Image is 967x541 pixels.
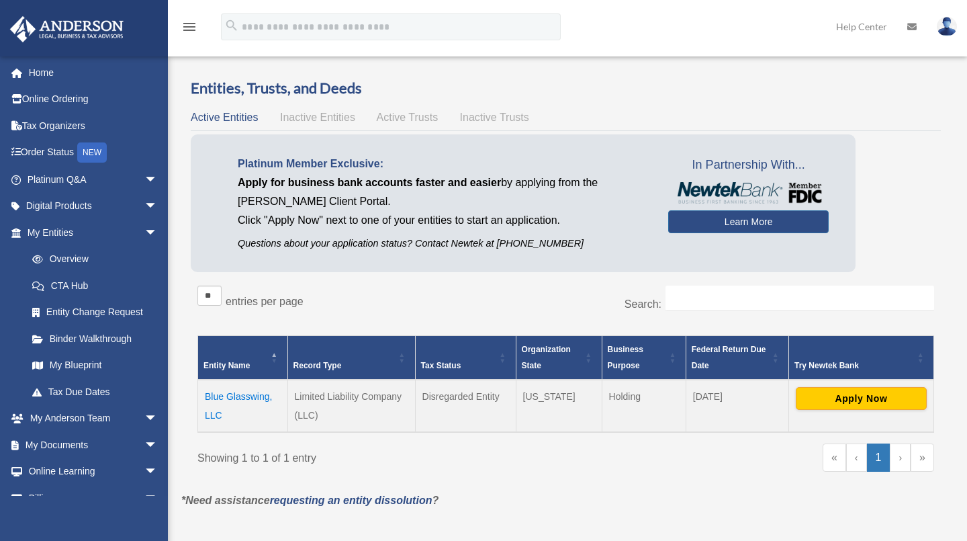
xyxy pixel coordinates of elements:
[867,444,890,472] a: 1
[287,335,415,380] th: Record Type: Activate to sort
[19,352,171,379] a: My Blueprint
[238,235,648,252] p: Questions about your application status? Contact Newtek at [PHONE_NUMBER]
[6,16,128,42] img: Anderson Advisors Platinum Portal
[287,380,415,432] td: Limited Liability Company (LLC)
[415,380,516,432] td: Disregarded Entity
[270,495,432,506] a: requesting an entity dissolution
[9,431,178,458] a: My Documentsarrow_drop_down
[668,210,829,233] a: Learn More
[377,112,439,123] span: Active Trusts
[9,139,178,167] a: Order StatusNEW
[823,444,846,472] a: First
[144,219,171,247] span: arrow_drop_down
[9,112,178,139] a: Tax Organizers
[238,211,648,230] p: Click "Apply Now" next to one of your entities to start an application.
[460,112,529,123] span: Inactive Trusts
[238,177,501,188] span: Apply for business bank accounts faster and easier
[796,387,927,410] button: Apply Now
[144,431,171,459] span: arrow_drop_down
[226,296,304,307] label: entries per page
[9,59,178,86] a: Home
[602,380,686,432] td: Holding
[197,444,556,468] div: Showing 1 to 1 of 1 entry
[144,405,171,433] span: arrow_drop_down
[144,166,171,194] span: arrow_drop_down
[602,335,686,380] th: Business Purpose: Activate to sort
[937,17,957,36] img: User Pic
[625,298,661,310] label: Search:
[19,246,165,273] a: Overview
[19,325,171,352] a: Binder Walkthrough
[788,335,933,380] th: Try Newtek Bank : Activate to sort
[686,335,788,380] th: Federal Return Due Date: Activate to sort
[238,173,648,211] p: by applying from the [PERSON_NAME] Client Portal.
[608,345,643,370] span: Business Purpose
[19,299,171,326] a: Entity Change Request
[516,380,602,432] td: [US_STATE]
[293,361,342,370] span: Record Type
[191,78,941,99] h3: Entities, Trusts, and Deeds
[144,485,171,512] span: arrow_drop_down
[9,219,171,246] a: My Entitiesarrow_drop_down
[9,405,178,432] a: My Anderson Teamarrow_drop_down
[144,193,171,220] span: arrow_drop_down
[9,485,178,511] a: Billingarrow_drop_down
[421,361,461,370] span: Tax Status
[280,112,355,123] span: Inactive Entities
[911,444,934,472] a: Last
[77,142,107,163] div: NEW
[516,335,602,380] th: Organization State: Activate to sort
[198,335,288,380] th: Entity Name: Activate to invert sorting
[668,155,829,176] span: In Partnership With...
[181,24,197,35] a: menu
[794,358,913,374] div: Try Newtek Bank
[9,166,178,193] a: Platinum Q&Aarrow_drop_down
[415,335,516,380] th: Tax Status: Activate to sort
[9,86,178,113] a: Online Ordering
[203,361,250,370] span: Entity Name
[9,193,178,220] a: Digital Productsarrow_drop_down
[686,380,788,432] td: [DATE]
[191,112,258,123] span: Active Entities
[9,458,178,485] a: Online Learningarrow_drop_down
[675,182,822,204] img: NewtekBankLogoSM.png
[19,378,171,405] a: Tax Due Dates
[181,19,197,35] i: menu
[144,458,171,486] span: arrow_drop_down
[692,345,766,370] span: Federal Return Due Date
[890,444,911,472] a: Next
[19,272,171,299] a: CTA Hub
[238,155,648,173] p: Platinum Member Exclusive:
[846,444,867,472] a: Previous
[522,345,571,370] span: Organization State
[224,18,239,33] i: search
[198,380,288,432] td: Blue Glasswing, LLC
[181,495,439,506] em: *Need assistance ?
